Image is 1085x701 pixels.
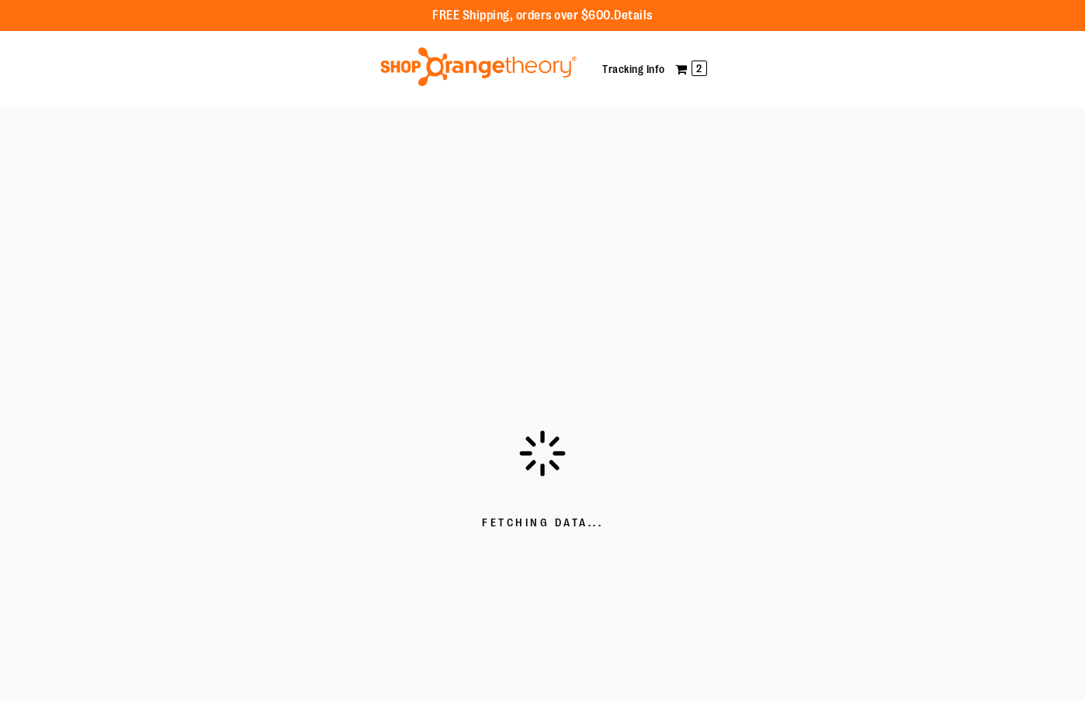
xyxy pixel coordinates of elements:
span: Fetching Data... [482,515,603,531]
span: 2 [692,61,707,76]
p: FREE Shipping, orders over $600. [432,7,653,25]
a: Tracking Info [602,63,665,75]
img: Shop Orangetheory [378,47,579,86]
a: Details [614,9,653,23]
